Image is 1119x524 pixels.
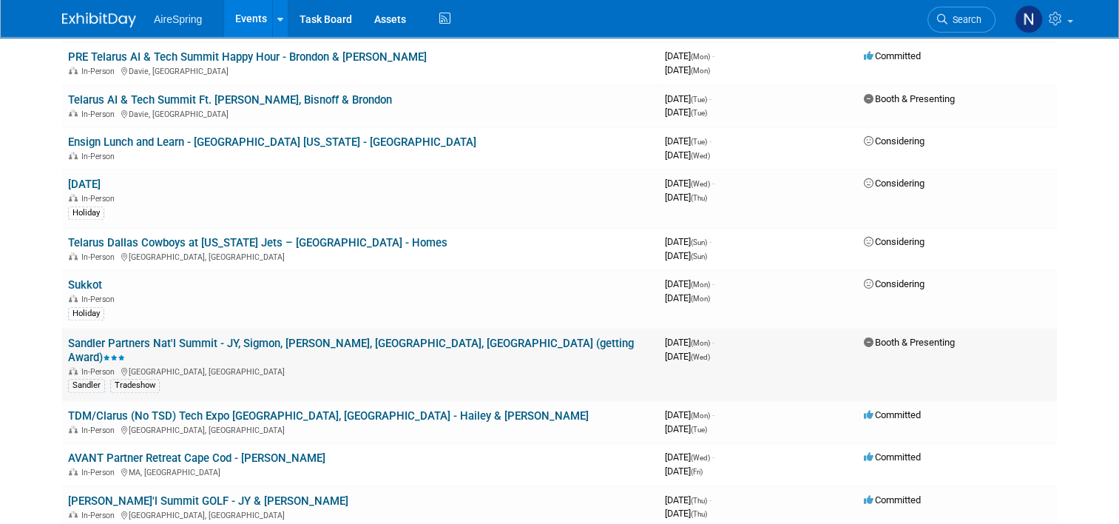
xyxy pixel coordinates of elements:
[68,206,104,220] div: Holiday
[712,50,714,61] span: -
[712,337,714,348] span: -
[665,466,703,477] span: [DATE]
[69,426,78,433] img: In-Person Event
[864,451,921,463] span: Committed
[709,93,711,104] span: -
[69,511,78,518] img: In-Person Event
[712,278,714,289] span: -
[665,292,710,303] span: [DATE]
[864,337,955,348] span: Booth & Presenting
[665,250,707,261] span: [DATE]
[69,194,78,201] img: In-Person Event
[68,178,101,191] a: [DATE]
[665,64,710,75] span: [DATE]
[864,135,924,147] span: Considering
[68,107,653,119] div: Davie, [GEOGRAPHIC_DATA]
[691,412,710,420] span: (Mon)
[154,13,202,25] span: AireSpring
[81,194,119,204] span: In-Person
[68,135,476,149] a: Ensign Lunch and Learn - [GEOGRAPHIC_DATA] [US_STATE] - [GEOGRAPHIC_DATA]
[62,13,136,27] img: ExhibitDay
[68,307,104,320] div: Holiday
[68,365,653,377] div: [GEOGRAPHIC_DATA], [GEOGRAPHIC_DATA]
[947,14,981,25] span: Search
[69,468,78,475] img: In-Person Event
[665,50,714,61] span: [DATE]
[691,468,703,476] span: (Fri)
[68,50,427,64] a: PRE Telarus AI & Tech Summit Happy Hour - Brondon & [PERSON_NAME]
[665,494,711,505] span: [DATE]
[864,278,924,289] span: Considering
[68,337,634,364] a: Sandler Partners Nat'l Summit - JY, Sigmon, [PERSON_NAME], [GEOGRAPHIC_DATA], [GEOGRAPHIC_DATA] (...
[68,236,447,249] a: Telarus Dallas Cowboys at [US_STATE] Jets – [GEOGRAPHIC_DATA] - Homes
[691,510,707,518] span: (Thu)
[68,64,653,76] div: Davie, [GEOGRAPHIC_DATA]
[68,379,105,392] div: Sandler
[665,451,714,463] span: [DATE]
[68,494,348,508] a: [PERSON_NAME]'l Summit GOLF - JY & [PERSON_NAME]
[81,426,119,435] span: In-Person
[691,95,707,104] span: (Tue)
[665,178,714,189] span: [DATE]
[691,281,710,289] span: (Mon)
[665,351,710,362] span: [DATE]
[68,451,325,465] a: AVANT Partner Retreat Cape Cod - [PERSON_NAME]
[665,278,714,289] span: [DATE]
[712,451,714,463] span: -
[927,7,995,33] a: Search
[691,180,710,188] span: (Wed)
[665,192,707,203] span: [DATE]
[691,426,707,434] span: (Tue)
[665,337,714,348] span: [DATE]
[864,178,924,189] span: Considering
[864,236,924,247] span: Considering
[69,367,78,374] img: In-Person Event
[69,295,78,302] img: In-Person Event
[864,93,955,104] span: Booth & Presenting
[691,53,710,61] span: (Mon)
[712,178,714,189] span: -
[691,454,710,462] span: (Wed)
[709,135,711,147] span: -
[665,107,707,118] span: [DATE]
[864,494,921,505] span: Committed
[81,295,119,304] span: In-Person
[81,110,119,119] span: In-Person
[691,238,707,246] span: (Sun)
[665,236,711,247] span: [DATE]
[709,494,711,505] span: -
[81,468,119,477] span: In-Person
[81,367,119,377] span: In-Person
[691,353,710,361] span: (Wed)
[691,67,710,75] span: (Mon)
[68,466,653,477] div: MA, [GEOGRAPHIC_DATA]
[69,67,78,74] img: In-Person Event
[665,409,714,420] span: [DATE]
[69,110,78,117] img: In-Person Event
[1015,5,1043,33] img: Natalie Pyron
[110,379,160,392] div: Tradeshow
[691,497,707,505] span: (Thu)
[69,252,78,260] img: In-Person Event
[81,511,119,520] span: In-Person
[864,409,921,420] span: Committed
[68,278,102,292] a: Sukkot
[665,135,711,147] span: [DATE]
[864,50,921,61] span: Committed
[665,508,707,519] span: [DATE]
[81,252,119,262] span: In-Person
[691,138,707,146] span: (Tue)
[691,194,707,202] span: (Thu)
[665,150,710,161] span: [DATE]
[709,236,711,247] span: -
[68,93,392,107] a: Telarus AI & Tech Summit Ft. [PERSON_NAME], Bisnoff & Brondon
[68,508,653,520] div: [GEOGRAPHIC_DATA], [GEOGRAPHIC_DATA]
[665,423,707,434] span: [DATE]
[712,409,714,420] span: -
[691,252,707,261] span: (Sun)
[68,423,653,435] div: [GEOGRAPHIC_DATA], [GEOGRAPHIC_DATA]
[691,339,710,347] span: (Mon)
[69,152,78,159] img: In-Person Event
[691,295,710,303] span: (Mon)
[68,409,589,423] a: TDM/Clarus (No TSD) Tech Expo [GEOGRAPHIC_DATA], [GEOGRAPHIC_DATA] - Hailey & [PERSON_NAME]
